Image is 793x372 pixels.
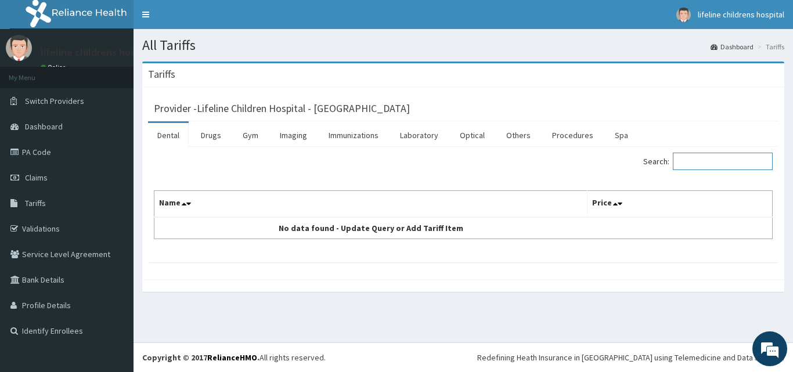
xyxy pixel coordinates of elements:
a: Drugs [192,123,230,147]
h3: Provider - Lifeline Children Hospital - [GEOGRAPHIC_DATA] [154,103,410,114]
span: Claims [25,172,48,183]
p: lifeline childrens hospital [41,47,156,57]
a: Dental [148,123,189,147]
li: Tariffs [755,42,784,52]
a: Gym [233,123,268,147]
a: Online [41,63,69,71]
a: Optical [450,123,494,147]
a: Dashboard [711,42,754,52]
span: Tariffs [25,198,46,208]
div: Redefining Heath Insurance in [GEOGRAPHIC_DATA] using Telemedicine and Data Science! [477,352,784,363]
th: Price [587,191,773,218]
a: Immunizations [319,123,388,147]
a: RelianceHMO [207,352,257,363]
a: Imaging [271,123,316,147]
span: lifeline childrens hospital [698,9,784,20]
label: Search: [643,153,773,170]
h3: Tariffs [148,69,175,80]
a: Procedures [543,123,603,147]
h1: All Tariffs [142,38,784,53]
a: Spa [605,123,637,147]
img: User Image [6,35,32,61]
img: User Image [676,8,691,22]
input: Search: [673,153,773,170]
footer: All rights reserved. [134,342,793,372]
td: No data found - Update Query or Add Tariff Item [154,217,587,239]
a: Laboratory [391,123,448,147]
span: Switch Providers [25,96,84,106]
span: Dashboard [25,121,63,132]
strong: Copyright © 2017 . [142,352,259,363]
a: Others [497,123,540,147]
th: Name [154,191,587,218]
